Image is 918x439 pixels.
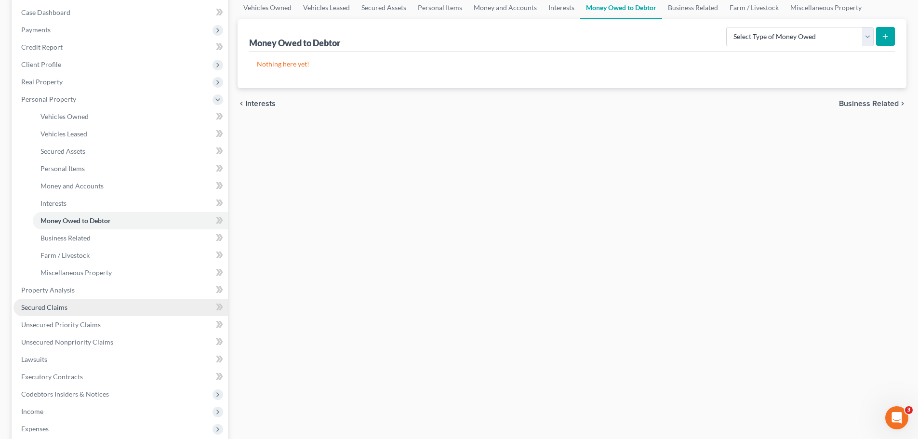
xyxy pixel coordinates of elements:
a: Case Dashboard [13,4,228,21]
span: Miscellaneous Property [40,268,112,277]
span: Interests [245,100,276,107]
span: Credit Report [21,43,63,51]
a: Farm / Livestock [33,247,228,264]
span: Personal Items [40,164,85,173]
span: Farm / Livestock [40,251,90,259]
iframe: Intercom live chat [885,406,908,429]
div: Money Owed to Debtor [249,37,342,49]
a: Unsecured Priority Claims [13,316,228,333]
i: chevron_right [899,100,906,107]
a: Credit Report [13,39,228,56]
a: Lawsuits [13,351,228,368]
span: Interests [40,199,67,207]
a: Personal Items [33,160,228,177]
span: Secured Claims [21,303,67,311]
a: Secured Assets [33,143,228,160]
span: Business Related [40,234,91,242]
a: Miscellaneous Property [33,264,228,281]
i: chevron_left [238,100,245,107]
span: Vehicles Owned [40,112,89,120]
a: Property Analysis [13,281,228,299]
a: Interests [33,195,228,212]
span: 3 [905,406,913,414]
span: Vehicles Leased [40,130,87,138]
span: Real Property [21,78,63,86]
span: Property Analysis [21,286,75,294]
span: Client Profile [21,60,61,68]
a: Money Owed to Debtor [33,212,228,229]
span: Secured Assets [40,147,85,155]
span: Executory Contracts [21,372,83,381]
span: Unsecured Nonpriority Claims [21,338,113,346]
span: Codebtors Insiders & Notices [21,390,109,398]
span: Case Dashboard [21,8,70,16]
p: Nothing here yet! [257,59,887,69]
a: Money and Accounts [33,177,228,195]
a: Unsecured Nonpriority Claims [13,333,228,351]
span: Money and Accounts [40,182,104,190]
span: Unsecured Priority Claims [21,320,101,329]
span: Lawsuits [21,355,47,363]
a: Business Related [33,229,228,247]
a: Vehicles Leased [33,125,228,143]
a: Executory Contracts [13,368,228,386]
span: Money Owed to Debtor [40,216,111,225]
span: Payments [21,26,51,34]
a: Vehicles Owned [33,108,228,125]
span: Income [21,407,43,415]
a: Secured Claims [13,299,228,316]
span: Personal Property [21,95,76,103]
span: Expenses [21,425,49,433]
button: chevron_left Interests [238,100,276,107]
button: Business Related chevron_right [839,100,906,107]
span: Business Related [839,100,899,107]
